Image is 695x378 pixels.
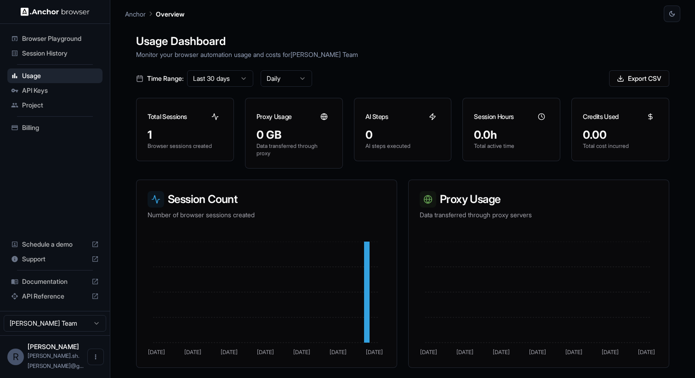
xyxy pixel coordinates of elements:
[136,33,669,50] h1: Usage Dashboard
[256,112,292,121] h3: Proxy Usage
[156,9,184,19] p: Overview
[7,83,103,98] div: API Keys
[7,46,103,61] div: Session History
[7,289,103,304] div: API Reference
[7,98,103,113] div: Project
[293,349,310,355] tspan: [DATE]
[7,31,103,46] div: Browser Playground
[28,352,84,369] span: ron.sh.cohen@gmail.com
[148,112,187,121] h3: Total Sessions
[365,128,440,142] div: 0
[22,101,99,110] span: Project
[365,142,440,150] p: AI steps executed
[7,349,24,365] div: R
[22,277,88,286] span: Documentation
[136,50,669,59] p: Monitor your browser automation usage and costs for [PERSON_NAME] Team
[22,71,99,80] span: Usage
[7,252,103,266] div: Support
[221,349,238,355] tspan: [DATE]
[529,349,546,355] tspan: [DATE]
[147,74,183,83] span: Time Range:
[7,274,103,289] div: Documentation
[22,86,99,95] span: API Keys
[148,128,222,142] div: 1
[21,7,90,16] img: Anchor Logo
[493,349,510,355] tspan: [DATE]
[420,349,437,355] tspan: [DATE]
[184,349,201,355] tspan: [DATE]
[148,349,165,355] tspan: [DATE]
[256,128,331,142] div: 0 GB
[257,349,274,355] tspan: [DATE]
[583,128,658,142] div: 0.00
[456,349,473,355] tspan: [DATE]
[420,210,658,220] p: Data transferred through proxy servers
[22,254,88,264] span: Support
[28,343,79,350] span: Ron Cohen
[609,70,669,87] button: Export CSV
[602,349,619,355] tspan: [DATE]
[638,349,655,355] tspan: [DATE]
[565,349,582,355] tspan: [DATE]
[474,128,549,142] div: 0.0h
[7,68,103,83] div: Usage
[7,237,103,252] div: Schedule a demo
[7,120,103,135] div: Billing
[148,191,386,208] h3: Session Count
[583,112,619,121] h3: Credits Used
[420,191,658,208] h3: Proxy Usage
[22,240,88,249] span: Schedule a demo
[148,210,386,220] p: Number of browser sessions created
[583,142,658,150] p: Total cost incurred
[22,292,88,301] span: API Reference
[256,142,331,157] p: Data transferred through proxy
[330,349,347,355] tspan: [DATE]
[22,34,99,43] span: Browser Playground
[22,123,99,132] span: Billing
[474,112,513,121] h3: Session Hours
[366,349,383,355] tspan: [DATE]
[365,112,388,121] h3: AI Steps
[125,9,146,19] p: Anchor
[474,142,549,150] p: Total active time
[148,142,222,150] p: Browser sessions created
[125,9,184,19] nav: breadcrumb
[87,349,104,365] button: Open menu
[22,49,99,58] span: Session History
